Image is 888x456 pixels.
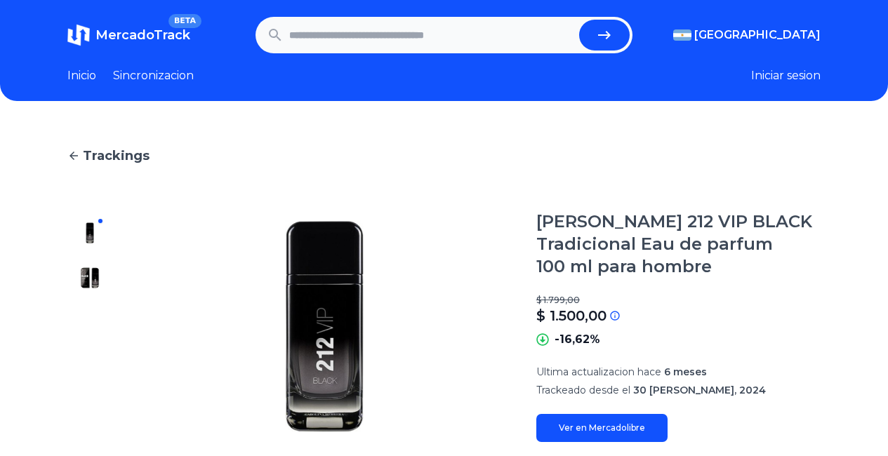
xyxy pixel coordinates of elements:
[673,29,691,41] img: Argentina
[67,24,90,46] img: MercadoTrack
[664,366,707,378] span: 6 meses
[67,67,96,84] a: Inicio
[113,67,194,84] a: Sincronizacion
[673,27,821,43] button: [GEOGRAPHIC_DATA]
[555,331,600,348] p: -16,62%
[536,210,821,278] h1: [PERSON_NAME] 212 VIP BLACK Tradicional Eau de parfum 100 ml para hombre
[79,267,101,289] img: Carolina Herrera 212 VIP BLACK Tradicional Eau de parfum 100 ml para hombre
[168,14,201,28] span: BETA
[83,146,150,166] span: Trackings
[751,67,821,84] button: Iniciar sesion
[536,384,630,396] span: Trackeado desde el
[536,295,821,306] p: $ 1.799,00
[79,222,101,244] img: Carolina Herrera 212 VIP BLACK Tradicional Eau de parfum 100 ml para hombre
[633,384,766,396] span: 30 [PERSON_NAME], 2024
[536,414,668,442] a: Ver en Mercadolibre
[67,146,821,166] a: Trackings
[95,27,190,43] span: MercadoTrack
[536,366,661,378] span: Ultima actualizacion hace
[536,306,607,326] p: $ 1.500,00
[67,24,190,46] a: MercadoTrackBETA
[694,27,821,43] span: [GEOGRAPHIC_DATA]
[140,210,508,442] img: Carolina Herrera 212 VIP BLACK Tradicional Eau de parfum 100 ml para hombre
